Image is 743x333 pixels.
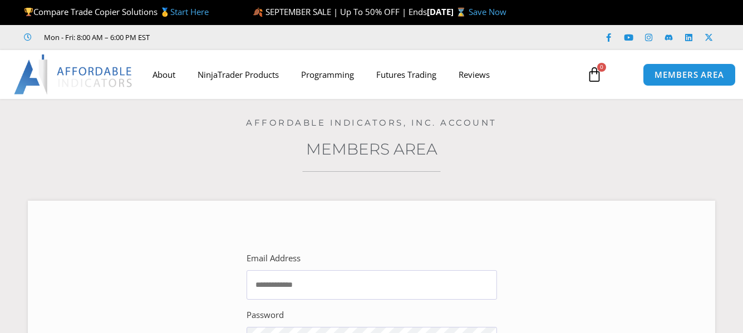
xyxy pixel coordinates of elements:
[469,6,506,17] a: Save Now
[643,63,736,86] a: MEMBERS AREA
[570,58,619,91] a: 0
[655,71,724,79] span: MEMBERS AREA
[24,6,209,17] span: Compare Trade Copier Solutions 🥇
[165,32,332,43] iframe: Customer reviews powered by Trustpilot
[290,62,365,87] a: Programming
[24,8,33,16] img: 🏆
[246,117,497,128] a: Affordable Indicators, Inc. Account
[447,62,501,87] a: Reviews
[253,6,427,17] span: 🍂 SEPTEMBER SALE | Up To 50% OFF | Ends
[427,6,469,17] strong: [DATE] ⌛
[365,62,447,87] a: Futures Trading
[141,62,580,87] nav: Menu
[597,63,606,72] span: 0
[41,31,150,44] span: Mon - Fri: 8:00 AM – 6:00 PM EST
[247,251,301,266] label: Email Address
[170,6,209,17] a: Start Here
[186,62,290,87] a: NinjaTrader Products
[14,54,134,95] img: LogoAI | Affordable Indicators – NinjaTrader
[141,62,186,87] a: About
[247,307,284,323] label: Password
[306,140,437,158] a: Members Area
